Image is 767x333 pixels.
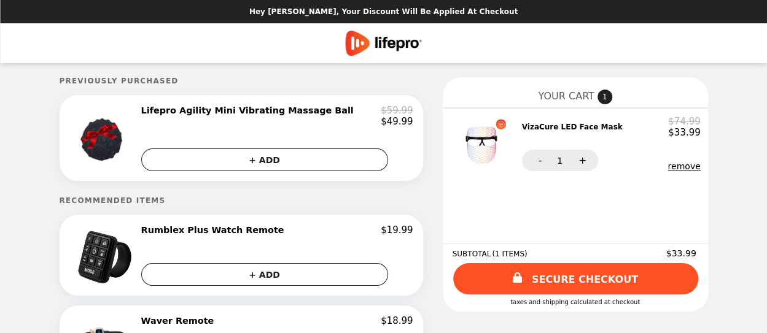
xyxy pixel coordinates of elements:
h2: VizaCure LED Face Mask [522,121,628,132]
h2: Lifepro Agility Mini Vibrating Massage Ball [141,105,359,116]
span: 1 [598,90,612,104]
button: - [522,150,556,171]
img: Rumblex Plus Watch Remote [72,224,134,286]
h5: Recommended Items [60,196,423,205]
p: Hey [PERSON_NAME], your discount will be applied at checkout [249,7,518,16]
p: $49.99 [381,116,413,127]
img: Lifepro Agility Mini Vibrating Massage Ball [69,105,138,171]
p: $74.99 [668,116,701,127]
img: VizaCure LED Face Mask [455,116,513,171]
p: $19.99 [381,224,413,235]
button: remove [668,161,700,171]
span: 1 [557,156,563,166]
span: YOUR CART [538,90,594,102]
h2: Waver Remote [141,315,219,326]
span: SUBTOTAL [453,250,493,258]
img: Brand Logo [345,31,422,56]
p: $59.99 [381,105,413,116]
button: + ADD [141,148,388,171]
div: Taxes and Shipping calculated at checkout [453,299,698,305]
a: SECURE CHECKOUT [453,263,698,294]
button: + ADD [141,263,388,286]
button: + [564,150,598,171]
h2: Rumblex Plus Watch Remote [141,224,289,235]
span: $33.99 [666,248,698,258]
h5: Previously Purchased [60,77,423,85]
p: $18.99 [381,315,413,326]
p: $33.99 [668,127,701,138]
span: ( 1 ITEMS ) [492,250,527,258]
